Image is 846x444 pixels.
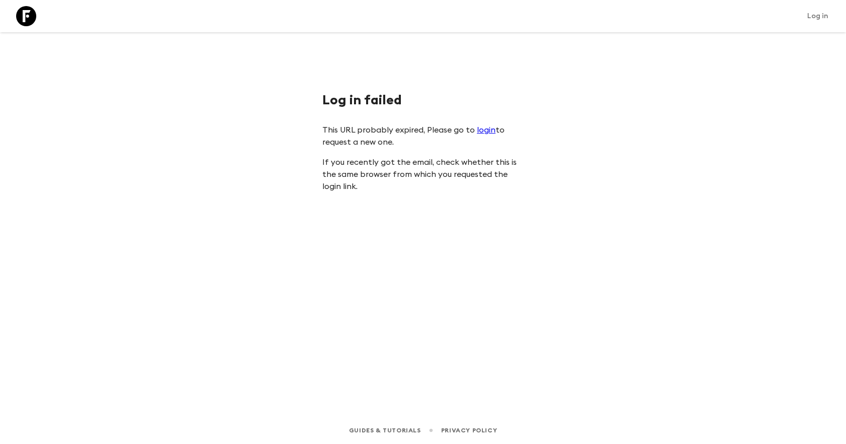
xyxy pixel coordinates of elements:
p: If you recently got the email, check whether this is the same browser from which you requested th... [322,156,524,193]
p: This URL probably expired, Please go to to request a new one. [322,124,524,148]
a: Guides & Tutorials [349,425,421,436]
a: login [477,126,496,134]
a: Privacy Policy [441,425,497,436]
a: Log in [802,9,834,23]
h1: Log in failed [322,93,524,108]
